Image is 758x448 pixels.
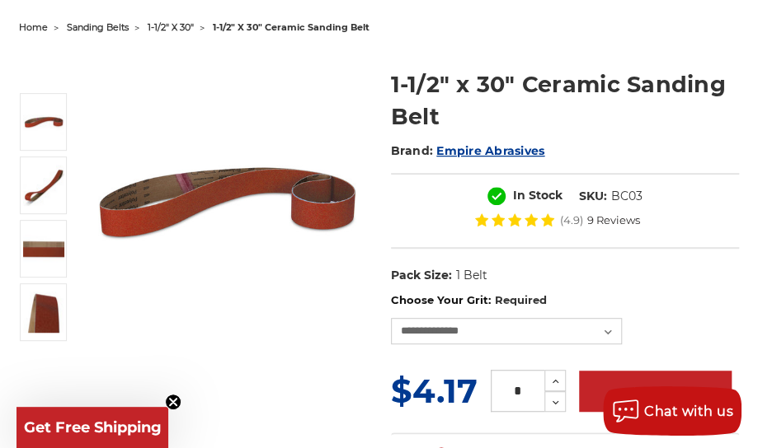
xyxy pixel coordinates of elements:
span: Get Free Shipping [24,418,162,436]
span: $4.17 [391,371,478,411]
h1: 1-1/2" x 30" Ceramic Sanding Belt [391,68,739,133]
img: 1-1/2" x 30" Sanding Belt - Ceramic [89,63,368,341]
dt: Pack Size: [391,267,452,284]
dd: 1 Belt [455,267,487,284]
img: 1-1/2" x 30" Ceramic Sanding Belt [23,165,64,206]
span: Brand: [391,143,434,158]
a: home [19,21,48,33]
img: 1-1/2" x 30" - Ceramic Sanding Belt [23,292,64,333]
img: 1-1/2" x 30" Cer Sanding Belt [23,228,64,269]
dd: BC03 [611,188,643,205]
label: Choose Your Grit: [391,292,739,309]
a: Empire Abrasives [436,143,544,158]
span: (4.9) [560,215,583,226]
a: sanding belts [67,21,129,33]
small: Required [494,293,546,306]
span: Chat with us [644,404,733,419]
span: 9 Reviews [587,215,640,226]
div: Get Free ShippingClose teaser [16,407,168,448]
dt: SKU: [579,188,607,205]
img: 1-1/2" x 30" Sanding Belt - Ceramic [23,101,64,142]
button: Close teaser [165,394,181,410]
span: 1-1/2" x 30" ceramic sanding belt [213,21,370,33]
a: 1-1/2" x 30" [148,21,194,33]
span: In Stock [513,188,563,203]
button: Chat with us [603,386,742,436]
